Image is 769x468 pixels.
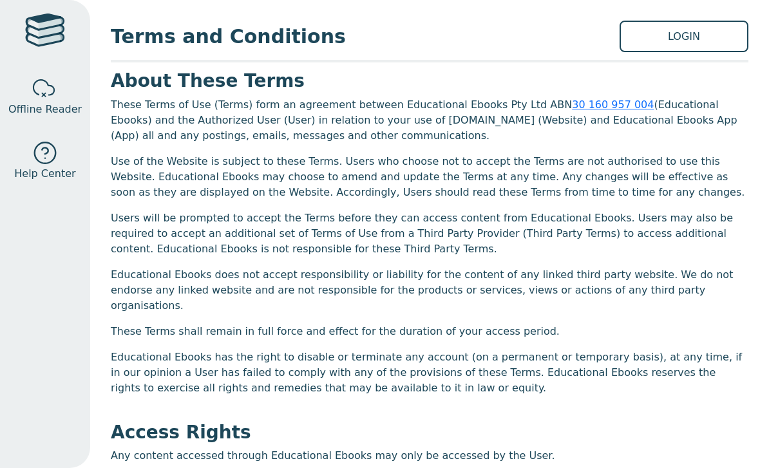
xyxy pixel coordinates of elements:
[572,98,654,111] a: 30 160 957 004
[111,97,748,144] p: These Terms of Use (Terms) form an agreement between Educational Ebooks Pty Ltd ABN (Educational ...
[8,102,82,117] span: Offline Reader
[111,154,748,200] p: Use of the Website is subject to these Terms. Users who choose not to accept the Terms are not au...
[111,267,748,314] p: Educational Ebooks does not accept responsibility or liability for the content of any linked thir...
[14,166,75,182] span: Help Center
[111,70,748,92] h3: About These Terms
[111,448,748,463] p: Any content accessed through Educational Ebooks may only be accessed by the User.
[111,211,748,257] p: Users will be prompted to accept the Terms before they can access content from Educational Ebooks...
[620,21,748,52] a: LOGIN
[111,422,748,444] h3: Access Rights
[111,324,748,339] p: These Terms shall remain in full force and effect for the duration of your access period.
[111,350,748,396] p: Educational Ebooks has the right to disable or terminate any account (on a permanent or temporary...
[111,22,620,51] span: Terms and Conditions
